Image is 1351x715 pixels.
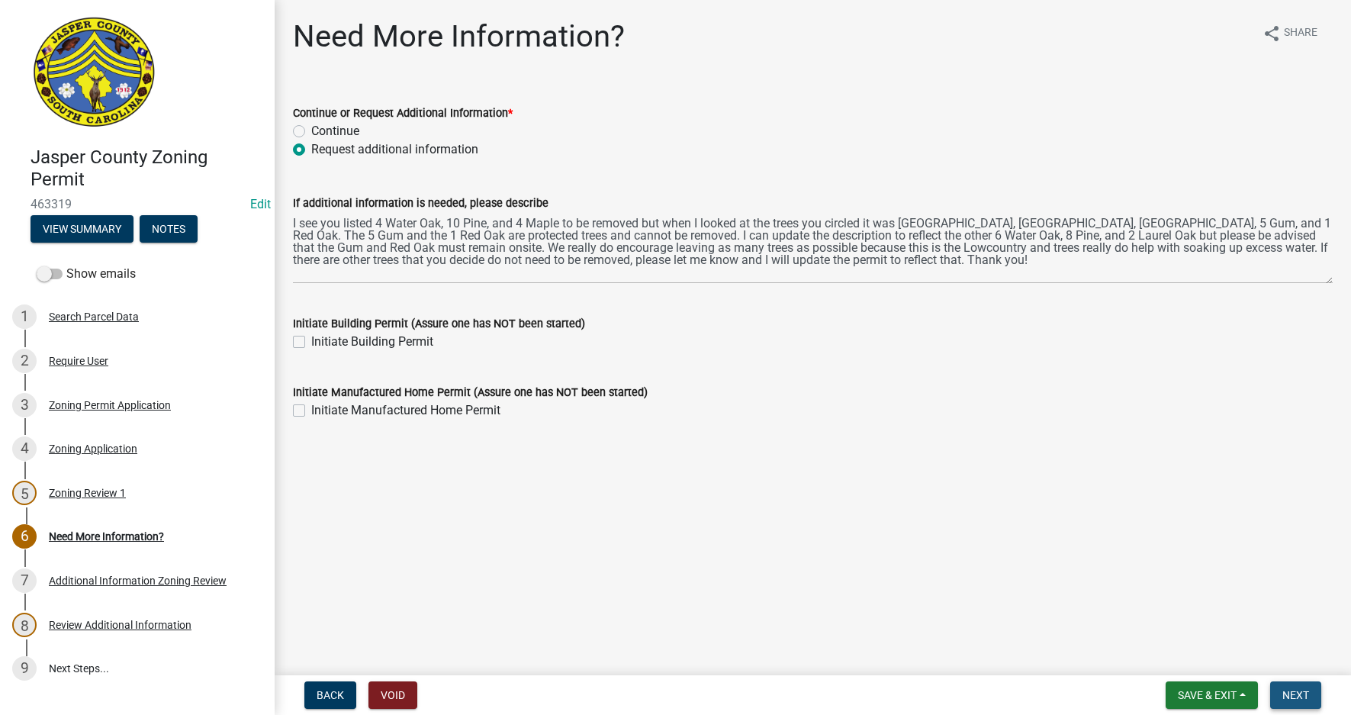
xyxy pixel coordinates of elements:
[293,18,625,55] h1: Need More Information?
[12,568,37,593] div: 7
[311,401,500,420] label: Initiate Manufactured Home Permit
[49,400,171,411] div: Zoning Permit Application
[311,122,359,140] label: Continue
[1178,689,1237,701] span: Save & Exit
[31,215,133,243] button: View Summary
[12,436,37,461] div: 4
[31,224,133,236] wm-modal-confirm: Summary
[293,388,648,398] label: Initiate Manufactured Home Permit (Assure one has NOT been started)
[12,613,37,637] div: 8
[304,681,356,709] button: Back
[31,16,158,130] img: Jasper County, South Carolina
[12,656,37,681] div: 9
[293,319,585,330] label: Initiate Building Permit (Assure one has NOT been started)
[1270,681,1321,709] button: Next
[12,481,37,505] div: 5
[1166,681,1258,709] button: Save & Exit
[31,147,262,191] h4: Jasper County Zoning Permit
[250,197,271,211] a: Edit
[311,140,478,159] label: Request additional information
[368,681,417,709] button: Void
[49,575,227,586] div: Additional Information Zoning Review
[12,524,37,549] div: 6
[49,443,137,454] div: Zoning Application
[1284,24,1317,43] span: Share
[317,689,344,701] span: Back
[293,108,513,119] label: Continue or Request Additional Information
[37,265,136,283] label: Show emails
[49,488,126,498] div: Zoning Review 1
[49,311,139,322] div: Search Parcel Data
[49,620,191,630] div: Review Additional Information
[140,215,198,243] button: Notes
[12,393,37,417] div: 3
[49,531,164,542] div: Need More Information?
[1263,24,1281,43] i: share
[293,198,548,209] label: If additional information is needed, please describe
[49,356,108,366] div: Require User
[311,333,433,351] label: Initiate Building Permit
[1282,689,1309,701] span: Next
[12,349,37,373] div: 2
[31,197,244,211] span: 463319
[12,304,37,329] div: 1
[1250,18,1330,48] button: shareShare
[140,224,198,236] wm-modal-confirm: Notes
[250,197,271,211] wm-modal-confirm: Edit Application Number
